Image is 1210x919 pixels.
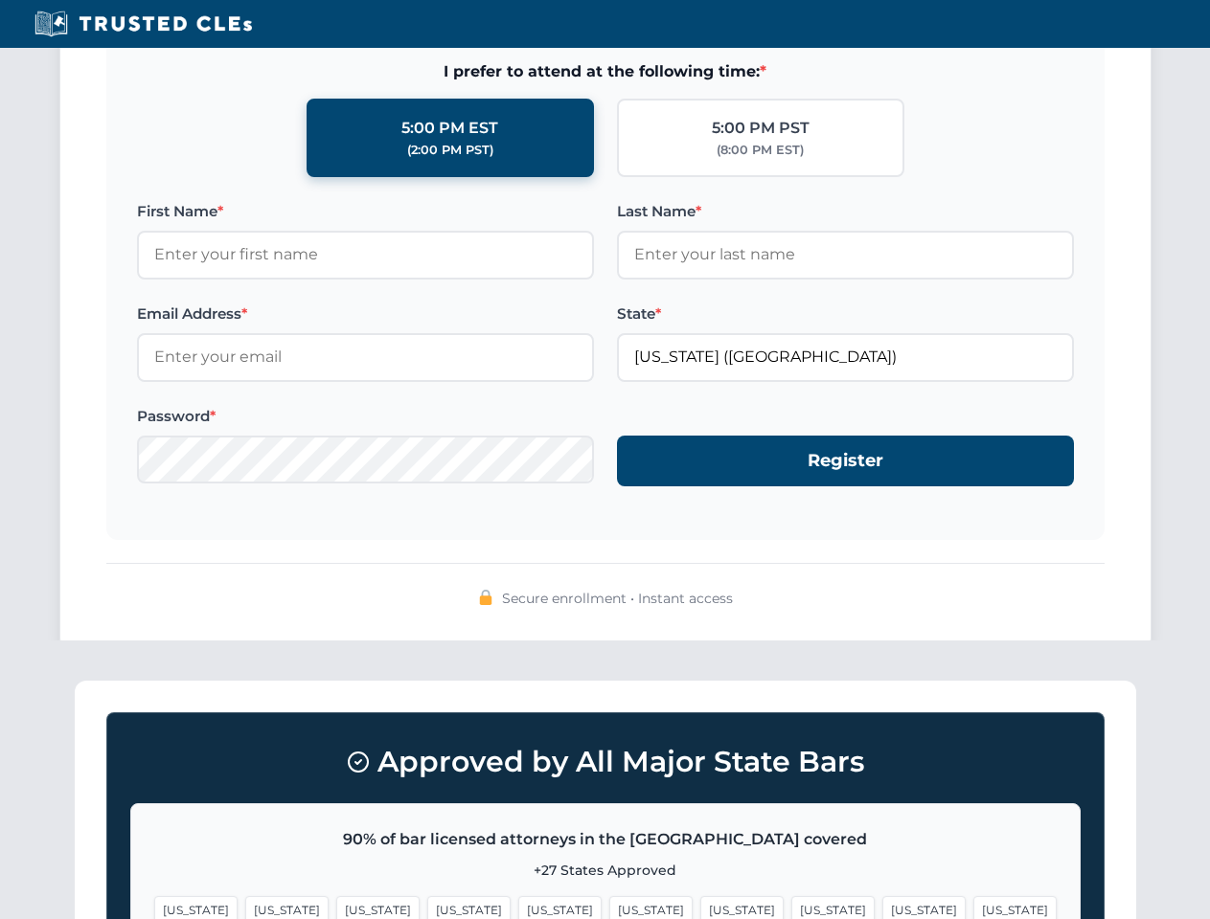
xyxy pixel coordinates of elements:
[137,200,594,223] label: First Name
[29,10,258,38] img: Trusted CLEs
[617,333,1074,381] input: Florida (FL)
[502,588,733,609] span: Secure enrollment • Instant access
[137,231,594,279] input: Enter your first name
[137,59,1074,84] span: I prefer to attend at the following time:
[154,827,1057,852] p: 90% of bar licensed attorneys in the [GEOGRAPHIC_DATA] covered
[154,860,1057,881] p: +27 States Approved
[137,405,594,428] label: Password
[617,303,1074,325] label: State
[401,116,498,141] div: 5:00 PM EST
[130,736,1081,788] h3: Approved by All Major State Bars
[617,231,1074,279] input: Enter your last name
[137,303,594,325] label: Email Address
[617,436,1074,486] button: Register
[407,141,493,160] div: (2:00 PM PST)
[617,200,1074,223] label: Last Name
[717,141,804,160] div: (8:00 PM EST)
[478,590,493,605] img: 🔒
[137,333,594,381] input: Enter your email
[712,116,810,141] div: 5:00 PM PST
